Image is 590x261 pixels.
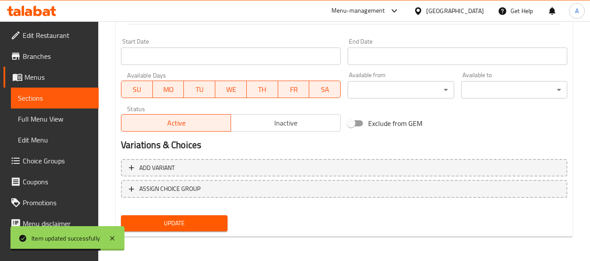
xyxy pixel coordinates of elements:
[3,192,99,213] a: Promotions
[121,180,567,198] button: ASSIGN CHOICE GROUP
[121,215,227,231] button: Update
[121,159,567,177] button: Add variant
[23,156,92,166] span: Choice Groups
[24,72,92,82] span: Menus
[23,176,92,187] span: Coupons
[3,67,99,88] a: Menus
[219,83,243,96] span: WE
[368,118,422,129] span: Exclude from GEM
[153,81,184,98] button: MO
[3,213,99,234] a: Menu disclaimer
[18,114,92,124] span: Full Menu View
[156,83,181,96] span: MO
[18,93,92,103] span: Sections
[247,81,278,98] button: TH
[235,117,337,129] span: Inactive
[31,234,100,243] div: Item updated successfully
[128,218,220,229] span: Update
[187,83,212,96] span: TU
[139,183,200,194] span: ASSIGN CHOICE GROUP
[575,6,579,16] span: A
[121,81,153,98] button: SU
[23,197,92,208] span: Promotions
[23,218,92,229] span: Menu disclaimer
[250,83,275,96] span: TH
[121,139,567,152] h2: Variations & Choices
[348,81,454,98] div: ​
[282,83,306,96] span: FR
[3,150,99,171] a: Choice Groups
[11,88,99,108] a: Sections
[18,135,92,145] span: Edit Menu
[3,46,99,67] a: Branches
[23,30,92,41] span: Edit Restaurant
[125,83,149,96] span: SU
[125,117,228,129] span: Active
[139,163,175,173] span: Add variant
[426,6,484,16] div: [GEOGRAPHIC_DATA]
[309,81,341,98] button: SA
[331,6,385,16] div: Menu-management
[231,114,341,132] button: Inactive
[461,81,567,98] div: ​
[11,108,99,129] a: Full Menu View
[3,234,99,255] a: Upsell
[3,25,99,46] a: Edit Restaurant
[11,129,99,150] a: Edit Menu
[121,114,231,132] button: Active
[3,171,99,192] a: Coupons
[215,81,247,98] button: WE
[313,83,337,96] span: SA
[184,81,215,98] button: TU
[278,81,310,98] button: FR
[23,51,92,61] span: Branches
